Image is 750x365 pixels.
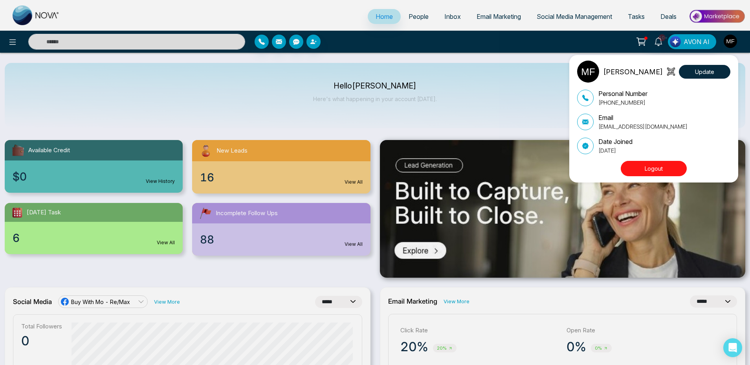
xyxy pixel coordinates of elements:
p: [PHONE_NUMBER] [598,98,647,107]
p: Email [598,113,688,122]
div: Open Intercom Messenger [723,338,742,357]
p: [EMAIL_ADDRESS][DOMAIN_NAME] [598,122,688,131]
p: [DATE] [598,146,633,155]
button: Logout [621,161,687,176]
p: Personal Number [598,89,647,98]
p: Date Joined [598,137,633,146]
p: [PERSON_NAME] [603,66,663,77]
button: Update [679,65,730,79]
